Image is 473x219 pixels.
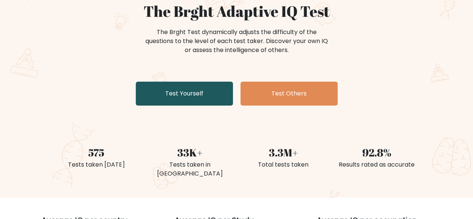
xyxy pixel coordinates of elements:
[136,82,233,106] a: Test Yourself
[54,160,139,169] div: Tests taken [DATE]
[148,160,232,178] div: Tests taken in [GEOGRAPHIC_DATA]
[241,160,326,169] div: Total tests taken
[335,160,419,169] div: Results rated as accurate
[143,28,330,55] div: The Brght Test dynamically adjusts the difficulty of the questions to the level of each test take...
[54,2,419,20] h1: The Brght Adaptive IQ Test
[148,145,232,160] div: 33K+
[54,145,139,160] div: 575
[335,145,419,160] div: 92.8%
[240,82,338,106] a: Test Others
[241,145,326,160] div: 3.3M+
